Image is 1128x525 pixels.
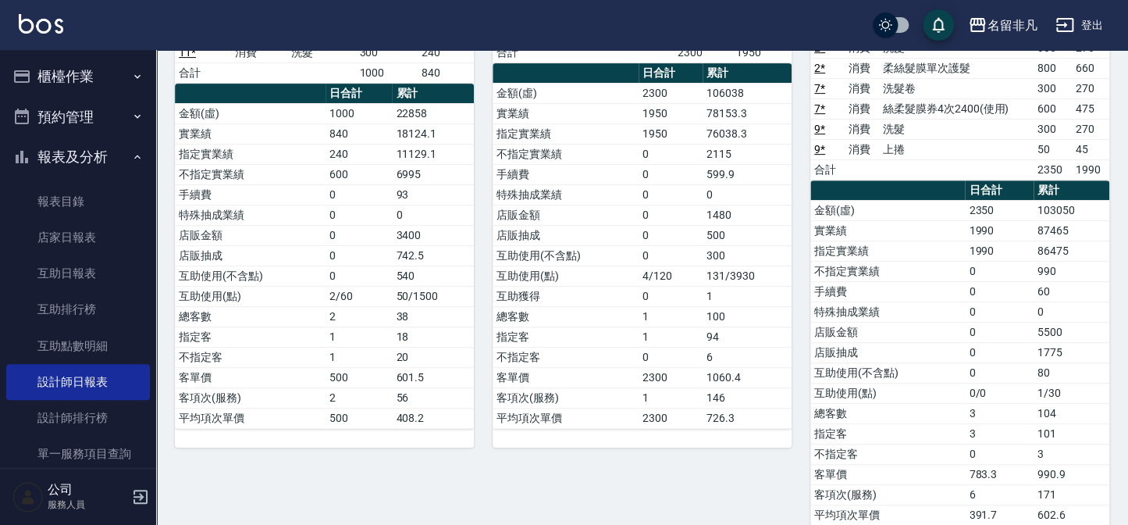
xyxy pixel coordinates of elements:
a: 設計師日報表 [6,364,150,400]
td: 240 [418,42,474,62]
td: 2300 [639,83,703,103]
td: 店販金額 [175,225,326,245]
td: 不指定實業績 [810,261,965,281]
td: 互助使用(點) [493,266,639,286]
td: 指定實業績 [810,241,965,261]
td: 消費 [845,139,879,159]
td: 0 [965,362,1033,383]
td: 互助使用(點) [810,383,965,403]
td: 合計 [493,42,546,62]
th: 日合計 [326,84,392,104]
td: 475 [1072,98,1109,119]
td: 80 [1034,362,1109,383]
td: 6995 [392,164,474,184]
td: 540 [392,266,474,286]
table: a dense table [810,18,1109,180]
td: 87465 [1034,220,1109,241]
td: 0 [326,225,392,245]
td: 1 [639,306,703,327]
td: 不指定客 [810,444,965,464]
td: 客項次(服務) [175,387,326,408]
td: 103050 [1034,200,1109,220]
td: 不指定客 [175,347,326,367]
td: 18 [392,327,474,347]
td: 指定實業績 [493,123,639,144]
td: 平均項次單價 [810,505,965,525]
td: 1000 [326,103,392,123]
a: 設計師排行榜 [6,400,150,436]
td: 客項次(服務) [493,387,639,408]
td: 3 [965,423,1033,444]
td: 742.5 [392,245,474,266]
td: 絲柔髮膜券4次2400(使用) [879,98,1034,119]
th: 日合計 [639,63,703,84]
td: 6 [703,347,792,367]
td: 78153.3 [703,103,792,123]
td: 0 [326,245,392,266]
td: 146 [703,387,792,408]
td: 3 [965,403,1033,423]
td: 店販抽成 [493,225,639,245]
td: 不指定客 [493,347,639,367]
td: 783.3 [965,464,1033,484]
img: Logo [19,14,63,34]
td: 總客數 [175,306,326,327]
td: 11129.1 [392,144,474,164]
td: 0 [326,266,392,286]
td: 1 [326,327,392,347]
td: 300 [355,42,418,62]
td: 101 [1034,423,1109,444]
td: 0 [392,205,474,225]
td: 840 [418,62,474,83]
td: 消費 [845,58,879,78]
td: 互助使用(不含點) [175,266,326,286]
td: 0 [965,342,1033,362]
td: 1950 [639,103,703,123]
td: 手續費 [493,164,639,184]
td: 22858 [392,103,474,123]
td: 互助使用(不含點) [493,245,639,266]
td: 2115 [703,144,792,164]
td: 特殊抽成業績 [493,184,639,205]
td: 店販抽成 [810,342,965,362]
td: 合計 [175,62,231,83]
td: 手續費 [810,281,965,302]
td: 408.2 [392,408,474,428]
td: 1480 [703,205,792,225]
td: 18124.1 [392,123,474,144]
td: 2350 [965,200,1033,220]
td: 1990 [965,220,1033,241]
td: 600 [1034,98,1071,119]
td: 特殊抽成業績 [810,302,965,322]
div: 名留非凡 [987,16,1037,35]
td: 0 [326,205,392,225]
button: 報表及分析 [6,137,150,177]
td: 實業績 [175,123,326,144]
td: 270 [1072,78,1109,98]
td: 0/0 [965,383,1033,403]
a: 互助點數明細 [6,328,150,364]
td: 45 [1072,139,1109,159]
td: 互助獲得 [493,286,639,306]
td: 300 [1034,119,1071,139]
td: 76038.3 [703,123,792,144]
h5: 公司 [48,482,127,498]
td: 726.3 [703,408,792,428]
td: 38 [392,306,474,327]
button: 櫃檯作業 [6,56,150,97]
td: 50/1500 [392,286,474,306]
table: a dense table [493,63,792,429]
td: 0 [639,144,703,164]
td: 6 [965,484,1033,505]
td: 2300 [673,42,732,62]
td: 60 [1034,281,1109,302]
td: 94 [703,327,792,347]
td: 840 [326,123,392,144]
td: 500 [326,367,392,387]
a: 店家日報表 [6,220,150,255]
td: 1950 [639,123,703,144]
td: 1950 [732,42,792,62]
td: 柔絲髮膜單次護髮 [879,58,1034,78]
td: 1 [639,327,703,347]
td: 0 [965,261,1033,281]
